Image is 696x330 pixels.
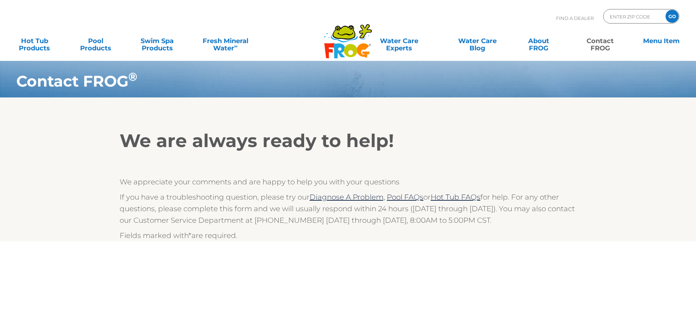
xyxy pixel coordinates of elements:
[450,34,505,48] a: Water CareBlog
[130,34,184,48] a: Swim SpaProducts
[310,193,385,201] a: Diagnose A Problem,
[320,14,376,59] img: Frog Products Logo
[7,34,62,48] a: Hot TubProducts
[511,34,566,48] a: AboutFROG
[387,193,423,201] a: Pool FAQs
[634,34,689,48] a: Menu Item
[556,9,594,27] p: Find A Dealer
[355,34,443,48] a: Water CareExperts
[666,10,679,23] input: GO
[128,70,137,84] sup: ®
[16,72,622,90] h1: Contact FROG
[431,193,480,201] a: Hot Tub FAQs
[120,176,576,188] p: We appreciate your comments and are happy to help you with your questions
[191,34,260,48] a: Fresh MineralWater∞
[120,230,576,241] p: Fields marked with are required.
[234,43,238,49] sup: ∞
[120,191,576,226] p: If you have a troubleshooting question, please try our or for help. For any other questions, plea...
[573,34,627,48] a: ContactFROG
[69,34,123,48] a: PoolProducts
[120,130,576,152] h2: We are always ready to help!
